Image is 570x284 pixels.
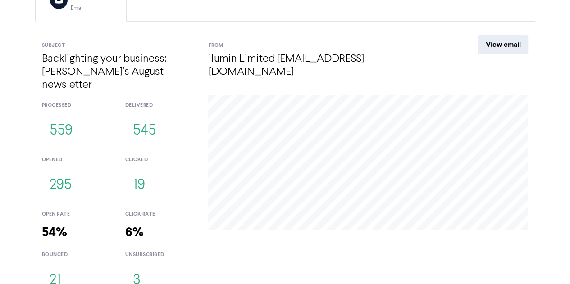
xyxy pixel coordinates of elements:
strong: 6% [125,225,143,240]
div: bounced [42,251,112,259]
button: 559 [42,116,80,146]
div: Email [71,4,114,13]
h4: Backlighting your business: [PERSON_NAME]’s August newsletter [42,53,195,91]
div: click rate [125,211,195,218]
a: View email [478,35,528,54]
div: From [208,42,445,50]
div: open rate [42,211,112,218]
div: unsubscribed [125,251,195,259]
div: clicked [125,156,195,164]
div: processed [42,102,112,109]
h4: ilumin Limited [EMAIL_ADDRESS][DOMAIN_NAME] [208,53,445,79]
div: opened [42,156,112,164]
div: Subject [42,42,195,50]
strong: 54% [42,225,67,240]
button: 295 [42,171,79,200]
button: 545 [125,116,163,146]
button: 19 [125,171,152,200]
div: delivered [125,102,195,109]
iframe: Chat Widget [525,241,570,284]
